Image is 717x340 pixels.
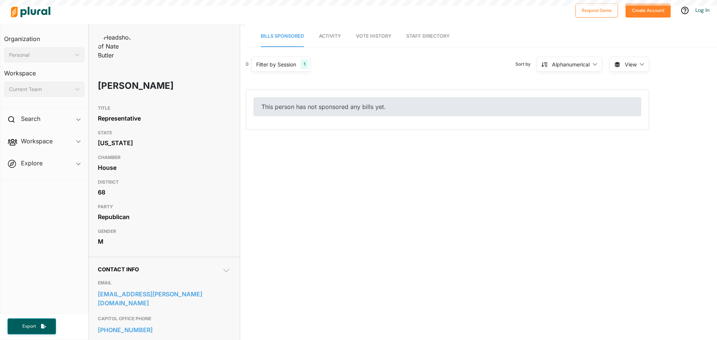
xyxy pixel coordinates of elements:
h3: CHAMBER [98,153,231,162]
div: Republican [98,211,231,222]
h3: DISTRICT [98,178,231,187]
span: View [625,60,637,68]
div: M [98,236,231,247]
span: Vote History [356,33,391,39]
a: [PHONE_NUMBER] [98,324,231,336]
h1: [PERSON_NAME] [98,75,177,97]
button: Create Account [626,3,671,18]
h3: CAPITOL OFFICE PHONE [98,314,231,323]
div: Alphanumerical [552,60,590,68]
button: Request Demo [575,3,618,18]
h3: Workspace [4,62,84,79]
h3: GENDER [98,227,231,236]
div: Filter by Session [256,60,296,68]
h3: STATE [98,128,231,137]
button: Export [7,318,56,334]
div: 68 [98,187,231,198]
div: Representative [98,113,231,124]
span: Bills Sponsored [261,33,304,39]
a: Staff Directory [406,26,450,47]
img: Headshot of Nate Butler [98,33,135,60]
h3: Organization [4,28,84,44]
a: Bills Sponsored [261,26,304,47]
span: Activity [319,33,341,39]
a: Log In [695,7,710,13]
a: Activity [319,26,341,47]
div: House [98,162,231,173]
a: Vote History [356,26,391,47]
a: Create Account [626,6,671,14]
div: 1 [301,59,308,69]
div: Current Team [9,85,72,93]
div: This person has not sponsored any bills yet. [254,97,641,116]
div: Personal [9,51,72,59]
span: Sort by [515,61,537,68]
h3: TITLE [98,104,231,113]
span: Export [17,323,41,330]
div: 0 [246,61,249,68]
a: Request Demo [575,6,618,14]
h2: Search [21,115,40,123]
h3: EMAIL [98,278,231,287]
div: [US_STATE] [98,137,231,149]
span: Contact Info [98,266,139,272]
h3: PARTY [98,202,231,211]
a: [EMAIL_ADDRESS][PERSON_NAME][DOMAIN_NAME] [98,288,231,309]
